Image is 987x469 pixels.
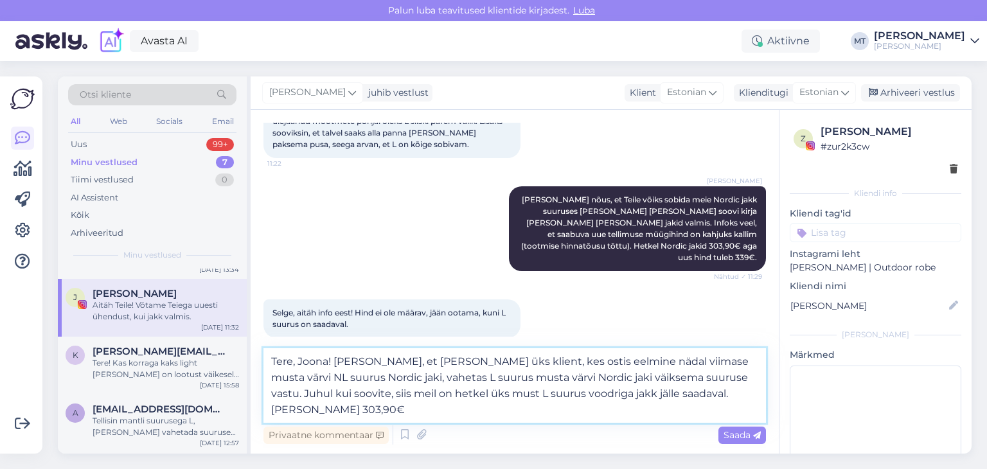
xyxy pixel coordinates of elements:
[200,380,239,390] div: [DATE] 15:58
[201,323,239,332] div: [DATE] 11:32
[130,30,199,52] a: Avasta AI
[667,85,706,100] span: Estonian
[216,156,234,169] div: 7
[215,173,234,186] div: 0
[267,159,316,168] span: 11:22
[93,357,239,380] div: Tere! Kas korraga kaks light [PERSON_NAME] on lootust väikesele soodustusele? Küsija suu pihta ju...
[625,86,656,100] div: Klient
[742,30,820,53] div: Aktiivne
[71,156,138,169] div: Minu vestlused
[790,223,961,242] input: Lisa tag
[521,195,759,262] span: [PERSON_NAME] nõus, et Teile võiks sobida meie Nordic jakk suuruses [PERSON_NAME] [PERSON_NAME] s...
[71,173,134,186] div: Tiimi vestlused
[790,329,961,341] div: [PERSON_NAME]
[821,139,957,154] div: # zur2k3cw
[790,348,961,362] p: Märkmed
[363,86,429,100] div: juhib vestlust
[790,299,947,313] input: Lisa nimi
[199,265,239,274] div: [DATE] 13:34
[790,279,961,293] p: Kliendi nimi
[107,113,130,130] div: Web
[73,292,77,302] span: J
[93,346,226,357] span: Kilp.karin@gmail.com
[71,227,123,240] div: Arhiveeritud
[209,113,236,130] div: Email
[821,124,957,139] div: [PERSON_NAME]
[93,403,226,415] span: Aivisirp@gmail.com
[200,438,239,448] div: [DATE] 12:57
[790,261,961,274] p: [PERSON_NAME] | Outdoor robe
[707,176,762,186] span: [PERSON_NAME]
[71,138,87,151] div: Uus
[874,31,979,51] a: [PERSON_NAME][PERSON_NAME]
[93,299,239,323] div: Aitäh Teile! Võtame Teiega uuesti ühendust, kui jakk valmis.
[73,350,78,360] span: K
[263,348,766,423] textarea: Tere, Joona! [PERSON_NAME], et [PERSON_NAME] üks klient, kes ostis eelmine nädal viimase musta vä...
[68,113,83,130] div: All
[263,427,389,444] div: Privaatne kommentaar
[790,188,961,199] div: Kliendi info
[799,85,839,100] span: Estonian
[851,32,869,50] div: MT
[272,308,508,329] span: Selge, aitäh info eest! Hind ei ole määrav, jään ootama, kuni L suurus on saadaval.
[790,207,961,220] p: Kliendi tag'id
[93,288,177,299] span: Joona Kalamägi
[98,28,125,55] img: explore-ai
[790,247,961,261] p: Instagrami leht
[269,85,346,100] span: [PERSON_NAME]
[874,41,965,51] div: [PERSON_NAME]
[874,31,965,41] div: [PERSON_NAME]
[10,87,35,111] img: Askly Logo
[724,429,761,441] span: Saada
[734,86,788,100] div: Klienditugi
[71,191,118,204] div: AI Assistent
[80,88,131,102] span: Otsi kliente
[206,138,234,151] div: 99+
[123,249,181,261] span: Minu vestlused
[93,415,239,438] div: Tellisin mantli suurusega L, [PERSON_NAME] vahetada suuruse M vastu. Kas [PERSON_NAME] [PERSON_NA...
[714,272,762,281] span: Nähtud ✓ 11:29
[71,209,89,222] div: Kõik
[73,408,78,418] span: A
[861,84,960,102] div: Arhiveeri vestlus
[801,134,806,143] span: z
[154,113,185,130] div: Socials
[569,4,599,16] span: Luba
